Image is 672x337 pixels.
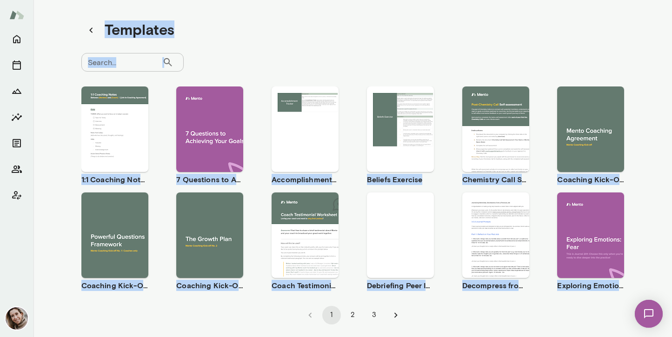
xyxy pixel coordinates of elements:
[462,280,529,291] h6: Decompress from a Job
[6,307,28,330] img: Laura Demuth
[7,82,26,100] button: Growth Plan
[9,6,24,24] img: Mento
[81,280,148,291] h6: Coaching Kick-Off No. 1 | Powerful Questions [Coaches Only]
[299,306,406,324] nav: pagination navigation
[7,186,26,205] button: Client app
[105,20,174,40] h4: Templates
[7,134,26,152] button: Documents
[557,280,624,291] h6: Exploring Emotions: Fear
[386,306,405,324] button: Go to next page
[7,30,26,48] button: Home
[344,306,362,324] button: Go to page 2
[272,174,339,185] h6: Accomplishment Tracker
[81,298,625,324] div: pagination
[81,174,148,185] h6: 1:1 Coaching Notes
[367,280,434,291] h6: Debriefing Peer Insights (360 feedback) Guide
[462,174,529,185] h6: Chemistry Call Self-Assessment [Coaches only]
[176,280,243,291] h6: Coaching Kick-Off No. 2 | The Growth Plan
[7,108,26,126] button: Insights
[367,174,434,185] h6: Beliefs Exercise
[176,174,243,185] h6: 7 Questions to Achieving Your Goals
[322,306,341,324] button: page 1
[365,306,384,324] button: Go to page 3
[7,56,26,74] button: Sessions
[272,280,339,291] h6: Coach Testimonial Worksheet
[7,160,26,178] button: Members
[557,174,624,185] h6: Coaching Kick-Off | Coaching Agreement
